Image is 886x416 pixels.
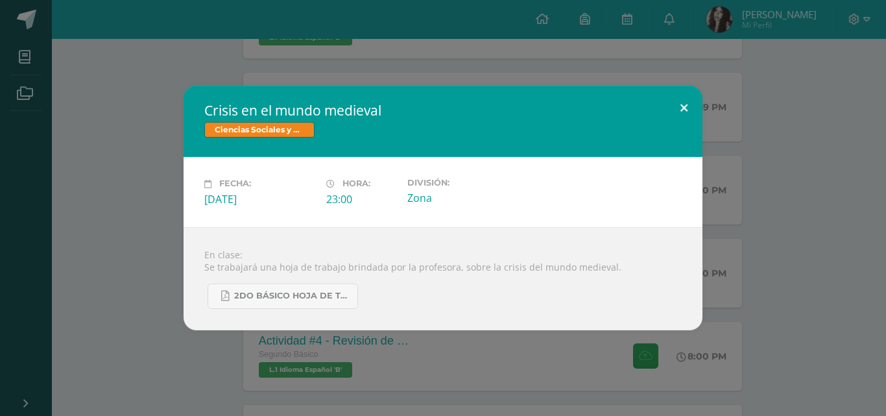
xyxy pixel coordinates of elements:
span: 2do Básico hoja de trabajo.pdf [234,291,351,301]
div: [DATE] [204,192,316,206]
span: Hora: [342,179,370,189]
h2: Crisis en el mundo medieval [204,101,682,119]
span: Fecha: [219,179,251,189]
label: División: [407,178,519,188]
div: En clase: Se trabajará una hoja de trabajo brindada por la profesora, sobre la crisis del mundo m... [184,227,702,330]
div: Zona [407,191,519,205]
a: 2do Básico hoja de trabajo.pdf [208,284,358,309]
button: Close (Esc) [665,86,702,130]
div: 23:00 [326,192,397,206]
span: Ciencias Sociales y Formación Ciudadana [204,122,315,138]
